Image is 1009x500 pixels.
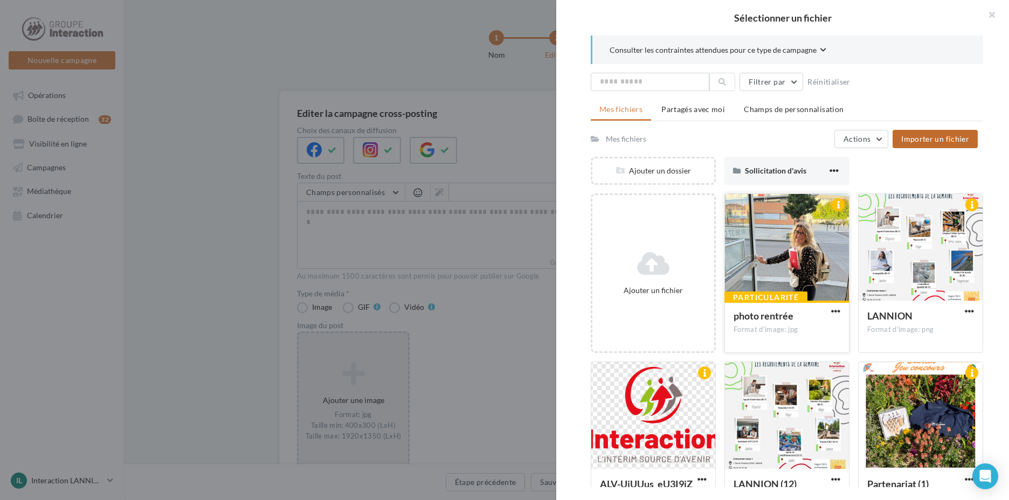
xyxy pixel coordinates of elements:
[734,325,840,335] div: Format d'image: jpg
[867,478,929,490] span: Partenariat (1)
[606,134,646,144] div: Mes fichiers
[661,105,725,114] span: Partagés avec moi
[610,44,826,58] button: Consulter les contraintes attendues pour ce type de campagne
[734,478,797,490] span: LANNION (12)
[844,134,870,143] span: Actions
[592,165,714,176] div: Ajouter un dossier
[972,463,998,489] div: Open Intercom Messenger
[901,134,969,143] span: Importer un fichier
[744,105,844,114] span: Champs de personnalisation
[610,45,817,55] span: Consulter les contraintes attendues pour ce type de campagne
[834,130,888,148] button: Actions
[734,310,793,322] span: photo rentrée
[597,285,710,296] div: Ajouter un fichier
[867,310,913,322] span: LANNION
[803,75,855,88] button: Réinitialiser
[599,105,642,114] span: Mes fichiers
[573,13,992,23] h2: Sélectionner un fichier
[724,291,807,303] div: Particularité
[893,130,978,148] button: Importer un fichier
[740,73,803,91] button: Filtrer par
[745,166,806,175] span: Sollicitation d'avis
[867,325,974,335] div: Format d'image: png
